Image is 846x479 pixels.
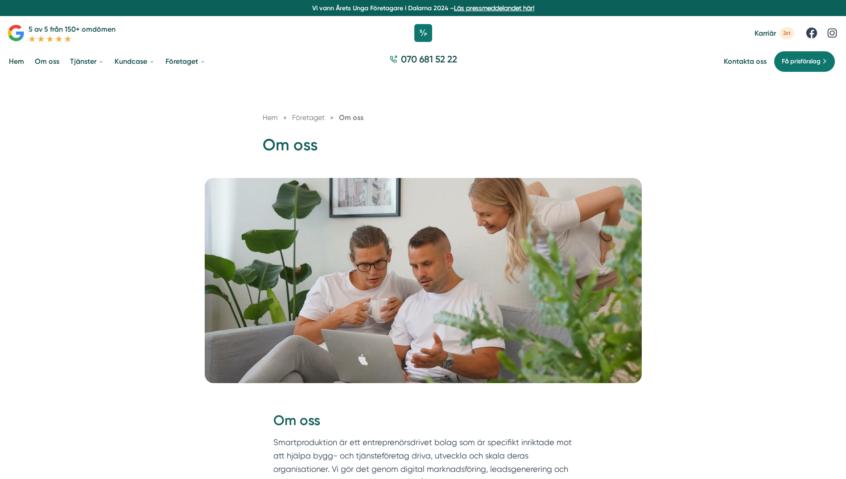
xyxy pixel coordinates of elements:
span: Företaget [292,113,325,122]
a: Läs pressmeddelandet här! [454,4,534,12]
a: Om oss [339,113,363,122]
h1: Om oss [263,134,584,163]
span: » [283,112,287,123]
p: 5 av 5 från 150+ omdömen [29,24,116,35]
a: Kontakta oss [724,57,767,66]
span: Karriär [755,29,776,37]
a: Företaget [292,113,326,122]
a: Kundcase [113,50,157,73]
span: 070 681 52 22 [401,53,457,66]
a: Företaget [164,50,207,73]
span: » [330,112,334,123]
a: Karriär 2st [755,27,794,39]
p: Vi vann Årets Unga Företagare i Dalarna 2024 – [4,4,842,12]
a: Tjänster [68,50,106,73]
a: 070 681 52 22 [386,53,461,70]
a: Hem [263,113,278,122]
span: 2st [780,27,794,39]
span: Få prisförslag [782,57,821,66]
a: Hem [7,50,26,73]
h2: Om oss [273,411,573,436]
a: Få prisförslag [774,51,835,72]
a: Om oss [33,50,61,73]
img: Smartproduktion, [205,178,642,383]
